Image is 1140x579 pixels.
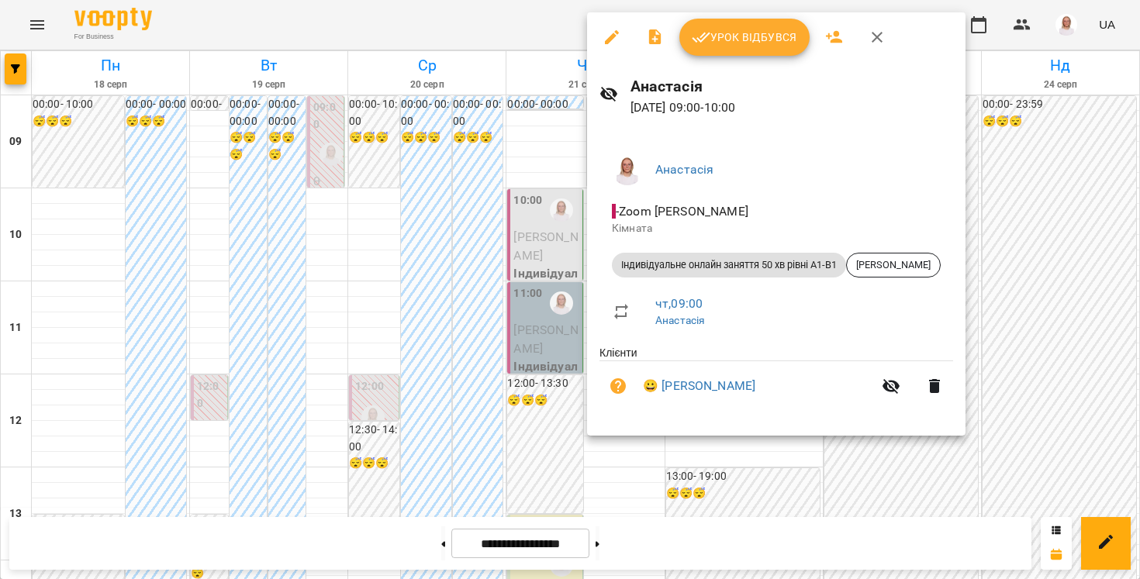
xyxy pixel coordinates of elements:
div: [PERSON_NAME] [846,253,941,277]
button: Урок відбувся [679,19,810,56]
span: [PERSON_NAME] [847,258,940,272]
a: Анастасія [655,314,705,326]
span: - Zoom [PERSON_NAME] [612,204,751,219]
span: Урок відбувся [692,28,797,47]
span: Індивідуальне онлайн заняття 50 хв рівні А1-В1 [612,258,846,272]
a: 😀 [PERSON_NAME] [643,377,755,395]
h6: Анастасія [630,74,953,98]
ul: Клієнти [599,345,953,417]
a: чт , 09:00 [655,296,703,311]
p: [DATE] 09:00 - 10:00 [630,98,953,117]
a: Анастасія [655,162,713,177]
button: Візит ще не сплачено. Додати оплату? [599,367,637,405]
img: 7b3448e7bfbed3bd7cdba0ed84700e25.png [612,154,643,185]
p: Кімната [612,221,941,236]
